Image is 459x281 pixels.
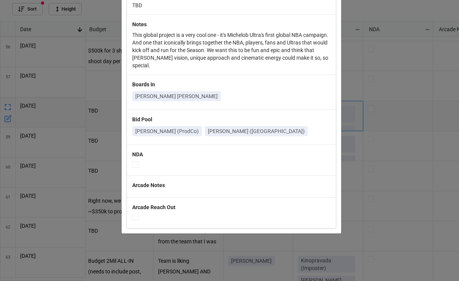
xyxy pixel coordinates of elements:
p: This global project is a very cool one - it's Michelob Ultra's first global NBA campaign. And one... [132,31,331,69]
b: Arcade Notes [132,182,165,188]
p: [PERSON_NAME] (ProdCo) [135,127,199,135]
b: Bid Pool [132,116,152,122]
p: [PERSON_NAME] [PERSON_NAME] [135,92,218,100]
b: Boards In [132,81,155,87]
p: TBD [132,2,331,9]
p: [PERSON_NAME] ([GEOGRAPHIC_DATA]) [208,127,305,135]
b: Notes [132,21,147,27]
b: NDA [132,151,143,157]
b: Arcade Reach Out [132,204,176,210]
